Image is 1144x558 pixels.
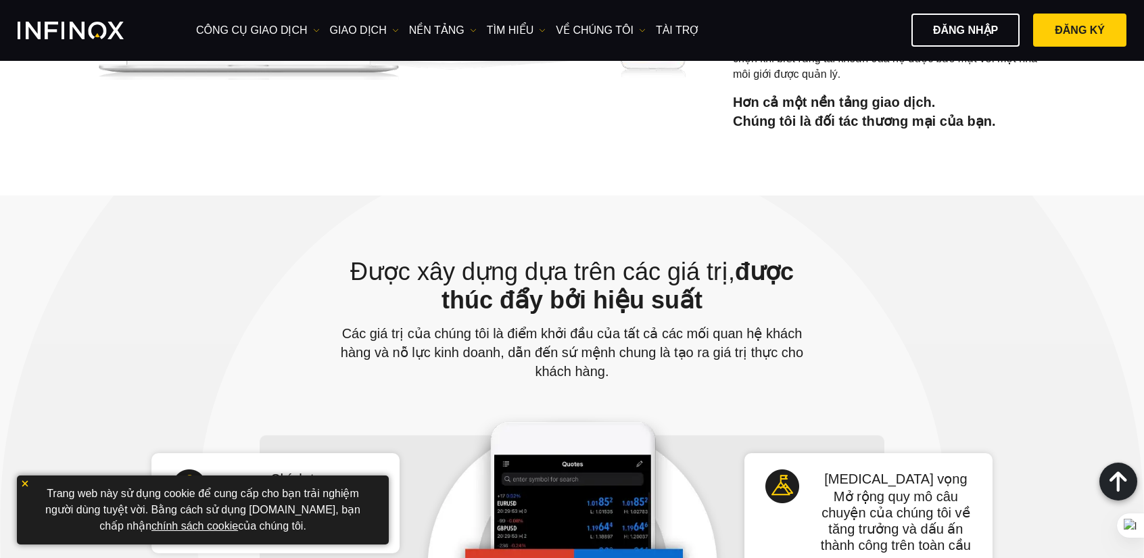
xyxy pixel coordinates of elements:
h2: Được xây dựng dựa trên các giá trị, [335,258,809,316]
p: Mở rộng quy mô câu chuyện của chúng tôi về tăng trưởng và dấu ấn thành công trên toàn cầu [819,488,972,553]
p: Hơn cả một nền tảng giao dịch. Chúng tôi là đối tác thương mại của bạn. [733,93,1045,131]
a: NỀN TẢNG [409,22,477,39]
a: Tìm hiểu [487,22,546,39]
a: Tài trợ [656,22,700,39]
a: VỀ CHÚNG TÔI [556,22,646,39]
img: yellow close icon [20,479,30,488]
a: công cụ giao dịch [196,22,320,39]
a: Đăng ký [1033,14,1126,47]
p: [MEDICAL_DATA] vọng [819,469,972,488]
strong: được thúc đẩy bởi hiệu suất [442,258,794,315]
p: Chính trực [227,469,379,488]
p: Các giá trị của chúng tôi là điểm khởi đầu của tất cả các mối quan hệ khách hàng và nỗ lực kinh d... [335,324,809,381]
a: GIAO DỊCH [330,22,399,39]
a: INFINOX Logo [18,22,156,39]
a: chính sách cookie [151,520,238,532]
a: Đăng nhập [911,14,1020,47]
p: Trang web này sử dụng cookie để cung cấp cho bạn trải nghiệm người dùng tuyệt vời. Bằng cách sử d... [24,482,382,538]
